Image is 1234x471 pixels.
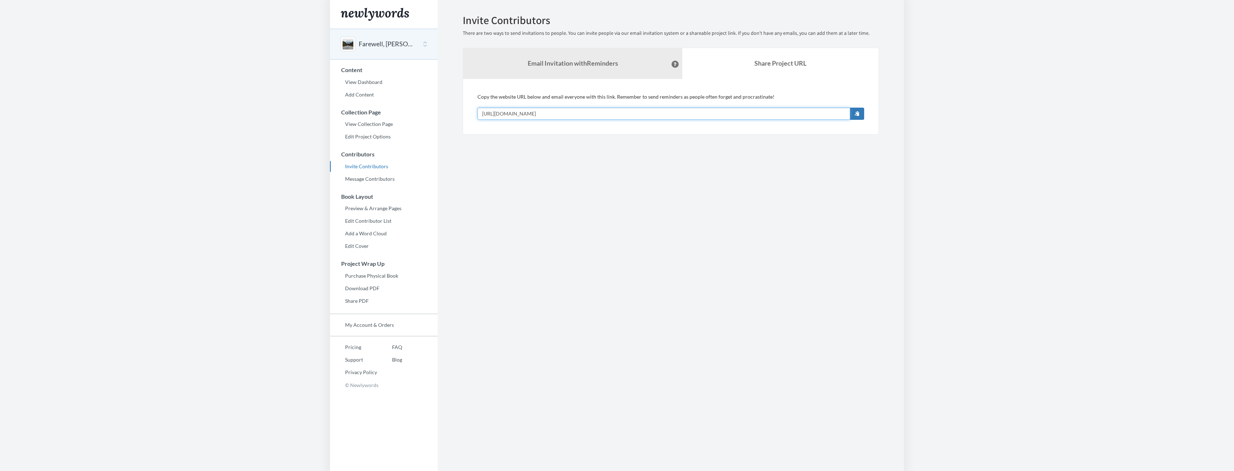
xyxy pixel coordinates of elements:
[330,228,438,239] a: Add a Word Cloud
[330,320,438,330] a: My Account & Orders
[330,151,438,157] h3: Contributors
[330,380,438,391] p: © Newlywords
[330,131,438,142] a: Edit Project Options
[330,216,438,226] a: Edit Contributor List
[341,8,409,21] img: Newlywords logo
[330,67,438,73] h3: Content
[377,342,402,353] a: FAQ
[477,93,864,120] div: Copy the website URL below and email everyone with this link. Remember to send reminders as peopl...
[330,367,377,378] a: Privacy Policy
[330,270,438,281] a: Purchase Physical Book
[330,109,438,116] h3: Collection Page
[330,119,438,129] a: View Collection Page
[463,30,879,37] p: There are two ways to send invitations to people. You can invite people via our email invitation ...
[330,77,438,88] a: View Dashboard
[463,14,879,26] h2: Invite Contributors
[330,241,438,251] a: Edit Cover
[528,59,618,67] strong: Email Invitation with Reminders
[330,174,438,184] a: Message Contributors
[330,342,377,353] a: Pricing
[330,161,438,172] a: Invite Contributors
[330,283,438,294] a: Download PDF
[377,354,402,365] a: Blog
[359,39,417,49] button: Farewell, [PERSON_NAME]
[330,296,438,306] a: Share PDF
[330,260,438,267] h3: Project Wrap Up
[18,5,44,11] span: Support
[330,89,438,100] a: Add Content
[330,354,377,365] a: Support
[330,203,438,214] a: Preview & Arrange Pages
[330,193,438,200] h3: Book Layout
[754,59,806,67] b: Share Project URL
